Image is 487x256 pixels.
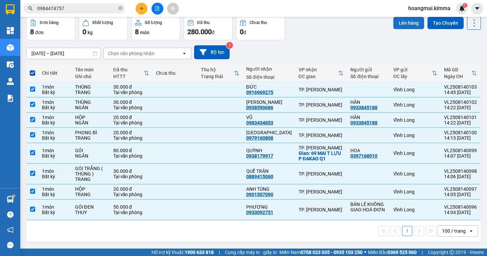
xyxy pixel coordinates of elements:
[198,64,242,82] th: Toggle SortBy
[444,174,477,179] div: 14:06 [DATE]
[75,177,107,182] div: TRANG
[135,28,139,36] span: 8
[459,5,465,11] img: icon-new-feature
[299,67,339,72] div: VP nhận
[388,250,417,255] strong: 0369 525 060
[246,174,273,179] div: 0889415060
[7,242,14,248] span: message
[75,135,107,141] div: TRANG
[246,84,292,90] div: ĐỨC
[42,99,68,105] div: 1 món
[393,87,437,92] div: Vĩnh Long
[156,70,194,76] div: Chưa thu
[113,67,144,72] div: Đã thu
[7,44,14,51] img: warehouse-icon
[42,115,68,120] div: 1 món
[444,67,471,72] div: Mã GD
[75,67,107,72] div: Tên món
[113,130,149,135] div: 20.000 đ
[75,148,107,153] div: GÓI
[468,228,474,234] svg: open
[7,211,14,218] span: question-circle
[75,120,107,125] div: NGÂN
[444,120,477,125] div: 14:22 [DATE]
[444,74,471,79] div: Ngày ĐH
[113,168,149,174] div: 30.000 đ
[442,228,466,234] div: 100 / trang
[299,133,344,138] div: TP. [PERSON_NAME]
[113,74,144,79] div: HTTT
[441,64,480,82] th: Toggle SortBy
[42,192,68,197] div: Bất kỳ
[42,120,68,125] div: Bất kỳ
[246,192,273,197] div: 0901507090
[6,22,53,31] div: 0933845188
[444,153,477,159] div: 14:07 [DATE]
[201,67,234,72] div: Thu hộ
[42,135,68,141] div: Bất kỳ
[299,189,344,194] div: TP. [PERSON_NAME]
[75,90,107,95] div: TRANG
[42,168,68,174] div: 1 món
[393,67,432,72] div: VP gửi
[75,105,107,110] div: NGÂN
[393,189,437,194] div: Vĩnh Long
[393,171,437,177] div: Vĩnh Long
[113,148,149,153] div: 80.000 đ
[42,186,68,192] div: 1 món
[350,67,387,72] div: Người gửi
[246,153,273,159] div: 0938179917
[75,192,107,197] div: TRANG
[246,130,292,135] div: CẨM TIÊN
[219,249,220,256] span: |
[113,84,149,90] div: 30.000 đ
[201,74,234,79] div: Trạng thái
[42,130,68,135] div: 1 món
[464,3,466,8] span: 1
[350,74,387,79] div: Số điện thoại
[6,6,53,14] div: Vĩnh Long
[197,20,210,25] div: Đã thu
[393,102,437,108] div: Vĩnh Long
[7,227,14,233] span: notification
[75,210,107,215] div: THUY
[79,16,128,40] button: Khối lượng0kg
[444,90,477,95] div: 14:45 [DATE]
[368,249,417,256] span: Miền Bắc
[7,196,14,203] img: warehouse-icon
[194,45,230,59] button: Bộ lọc
[113,186,149,192] div: 20.000 đ
[35,30,44,35] span: đơn
[118,6,122,10] span: close-circle
[167,3,179,15] button: aim
[350,148,387,153] div: HOA
[75,84,107,90] div: THÙNG
[299,207,344,212] div: TP. [PERSON_NAME]
[7,27,14,34] img: dashboard-icon
[42,90,68,95] div: Bất kỳ
[246,74,292,80] div: Số điện thoại
[7,95,14,102] img: solution-icon
[246,204,292,210] div: PHƯƠNG
[136,3,147,15] button: plus
[471,3,483,15] button: caret-down
[28,6,33,11] span: search
[42,153,68,159] div: Bất kỳ
[113,115,149,120] div: 20.000 đ
[131,16,180,40] button: Số lượng8món
[246,148,292,153] div: QUỲNH
[113,99,149,105] div: 30.000 đ
[83,28,86,36] span: 0
[246,120,273,125] div: 0983434853
[444,186,477,192] div: VL2508140097
[140,30,149,35] span: món
[449,250,454,255] span: copyright
[350,105,377,110] div: 0933845188
[444,168,477,174] div: VL2508140098
[246,90,273,95] div: 0916969275
[7,61,14,68] img: warehouse-icon
[350,153,377,159] div: 0397168010
[75,204,107,210] div: GÓI ĐEN
[26,16,75,40] button: Đơn hàng8đơn
[246,210,273,215] div: 0933092751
